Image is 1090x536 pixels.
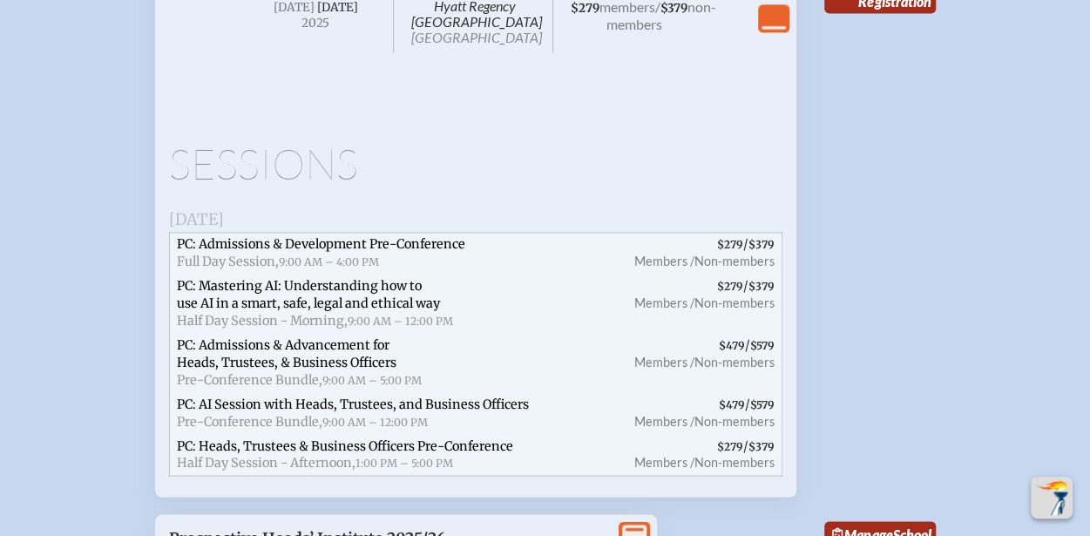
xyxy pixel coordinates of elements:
[614,392,782,434] span: /
[571,1,599,16] span: $279
[634,295,694,309] span: Members /
[177,254,279,269] span: Full Day Session,
[169,209,224,229] span: [DATE]
[411,29,542,45] span: [GEOGRAPHIC_DATA]
[322,415,428,428] span: 9:00 AM – 12:00 PM
[253,17,380,30] span: 2025
[717,439,743,452] span: $279
[717,238,743,251] span: $279
[177,371,322,387] span: Pre-Conference Bundle,
[694,413,775,428] span: Non-members
[694,254,775,268] span: Non-members
[177,454,355,470] span: Half Day Session - Afternoon,
[634,454,694,469] span: Members /
[750,338,775,351] span: $579
[177,278,440,311] span: PC: Mastering AI: Understanding how to use AI in a smart, safe, legal and ethical way
[634,413,694,428] span: Members /
[279,255,379,268] span: 9:00 AM – 4:00 PM
[355,456,453,469] span: 1:00 PM – 5:00 PM
[719,338,745,351] span: $479
[614,434,782,476] span: /
[169,143,782,185] h1: Sessions
[177,312,348,328] span: Half Day Session - Morning,
[614,333,782,392] span: /
[694,454,775,469] span: Non-members
[717,280,743,293] span: $279
[614,232,782,274] span: /
[177,336,396,370] span: PC: Admissions & Advancement for Heads, Trustees, & Business Officers
[348,314,453,327] span: 9:00 AM – 12:00 PM
[177,236,465,252] span: PC: Admissions & Development Pre-Conference
[614,275,782,334] span: /
[634,254,694,268] span: Members /
[748,238,775,251] span: $379
[634,354,694,369] span: Members /
[694,295,775,309] span: Non-members
[177,413,322,429] span: Pre-Conference Bundle,
[177,396,529,411] span: PC: AI Session with Heads, Trustees, and Business Officers
[719,397,745,410] span: $479
[1034,480,1069,515] img: To the top
[322,373,422,386] span: 9:00 AM – 5:00 PM
[750,397,775,410] span: $579
[694,354,775,369] span: Non-members
[748,439,775,452] span: $379
[660,1,687,16] span: $379
[1031,477,1073,519] button: Scroll Top
[177,438,513,453] span: PC: Heads, Trustees & Business Officers Pre-Conference
[748,280,775,293] span: $379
